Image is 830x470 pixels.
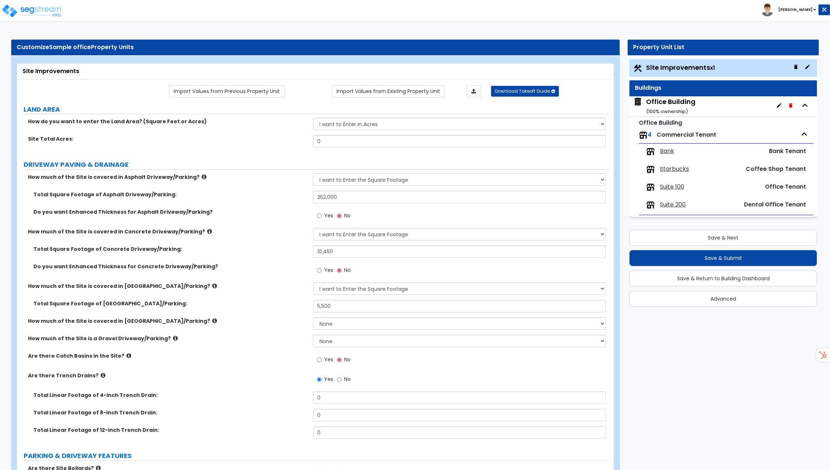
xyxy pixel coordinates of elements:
[324,212,333,219] span: Yes
[629,250,817,266] button: Save & Submit
[633,43,813,52] div: Property Unit List
[33,300,308,307] label: Total Square Footage of [GEOGRAPHIC_DATA]/Parking:
[207,229,212,234] i: click for more info!
[173,336,178,341] i: click for more info!
[1,4,63,18] img: logo_pro_r.png
[337,212,342,220] input: No
[28,228,308,235] label: How much of the Site is covered in Concrete Driveway/Parking?
[33,426,308,434] label: Total Linear Footage of 12-inch Trench Drain:
[33,263,308,270] label: Do you want Enhanced Thickness for Concrete Driveway/Parking?
[317,356,322,364] input: Yes
[629,270,817,286] button: Save & Return to Building Dashboard
[660,201,686,209] span: Suite 200
[633,97,642,107] img: building.svg
[344,356,351,363] span: No
[648,130,652,139] span: 4
[660,165,689,173] span: Starbucks
[28,352,308,359] label: Are there Catch Basins in the Site?
[629,291,817,307] button: Advanced
[660,147,674,156] span: Bank
[49,43,91,51] span: Sample office
[17,43,614,52] div: Customize Property Units
[646,97,696,116] div: Office Building
[33,208,308,216] label: Do you want Enhanced Thickness for Asphalt Driveway/Parking?
[212,318,217,324] i: click for more info!
[126,353,131,358] i: click for more info!
[33,245,308,253] label: Total Square Footage of Concrete Driveway/Parking:
[324,266,333,274] span: Yes
[101,373,105,378] i: click for more info!
[33,409,308,416] label: Total Linear Footage of 8-inch Trench Drain:
[710,64,715,72] small: x1
[744,200,806,209] span: Dental Office Tenant
[24,451,609,461] label: PARKING & DRIVEWAY FEATURES
[639,131,648,140] img: tenants.png
[324,375,333,383] span: Yes
[28,372,308,379] label: Are there Trench Drains?
[28,135,308,142] label: Site Total Acres:
[324,356,333,363] span: Yes
[491,86,559,97] button: Download Takeoff Guide
[646,63,715,72] span: Site Improvements
[778,7,813,12] b: [PERSON_NAME]
[633,64,642,73] img: Construction.png
[765,182,806,191] span: Office Tenant
[337,266,342,274] input: No
[23,67,608,76] div: Site Improvements
[635,84,811,92] div: Buildings
[633,97,696,116] span: Office Building
[317,266,322,274] input: Yes
[24,160,609,169] label: DRIVEWAY PAVING & DRAINAGE
[639,118,682,127] small: Office Building
[746,165,806,173] span: Coffee Shop Tenant
[629,230,817,246] button: Save & Next
[646,183,655,192] img: tenants.png
[212,283,217,289] i: click for more info!
[33,191,308,198] label: Total Square Footage of Asphalt Driveway/Parking:
[28,282,308,290] label: How much of the Site is covered in [GEOGRAPHIC_DATA]/Parking?
[495,88,550,94] span: Download Takeoff Guide
[28,335,308,342] label: How much of the Site is a Gravel Driveway/Parking?
[317,212,322,220] input: Yes
[646,147,655,156] img: tenants.png
[646,108,688,115] small: ( 100 % ownership)
[657,130,716,139] span: Commercial Tenant
[24,105,609,114] label: LAND AREA
[344,212,351,219] span: No
[28,317,308,325] label: How much of the Site is covered in [GEOGRAPHIC_DATA]/Parking?
[776,445,794,463] iframe: Intercom live chat
[28,118,308,125] label: How do you want to enter the Land Area? (Square Feet or Acres)
[769,147,806,155] span: Bank Tenant
[761,4,774,16] img: avatar.png
[344,266,351,274] span: No
[33,391,308,399] label: Total Linear Footage of 4-inch Trench Drain:
[646,165,655,174] img: tenants.png
[467,85,481,97] a: Import the dynamic attributes value through Excel sheet
[169,85,285,97] a: Import the dynamic attribute values from previous properties.
[332,85,445,97] a: Import the dynamic attribute values from existing properties.
[317,375,322,383] input: Yes
[28,173,308,181] label: How much of the Site is covered in Asphalt Driveway/Parking?
[660,183,684,191] span: Suite 100
[344,375,351,383] span: No
[337,375,342,383] input: No
[202,174,206,180] i: click for more info!
[646,201,655,209] img: tenants.png
[337,356,342,364] input: No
